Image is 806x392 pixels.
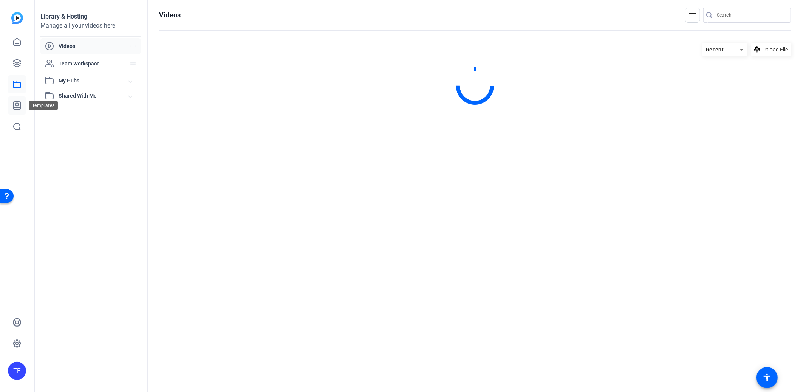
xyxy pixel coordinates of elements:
[751,43,791,56] button: Upload File
[40,73,141,88] mat-expansion-panel-header: My Hubs
[717,11,785,20] input: Search
[59,42,130,50] span: Videos
[688,11,697,20] mat-icon: filter_list
[59,92,129,100] span: Shared With Me
[59,77,112,85] span: My Hubs
[159,11,181,20] h1: Videos
[40,12,141,21] div: Library & Hosting
[29,101,58,110] div: Templates
[11,12,23,24] img: blue-gradient.svg
[8,362,26,380] div: TF
[762,46,788,54] span: Upload File
[706,46,724,53] span: Recent
[40,21,141,30] div: Manage all your videos here
[59,60,130,67] span: Team Workspace
[763,373,772,382] mat-icon: accessibility
[40,88,141,103] mat-expansion-panel-header: Shared With Me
